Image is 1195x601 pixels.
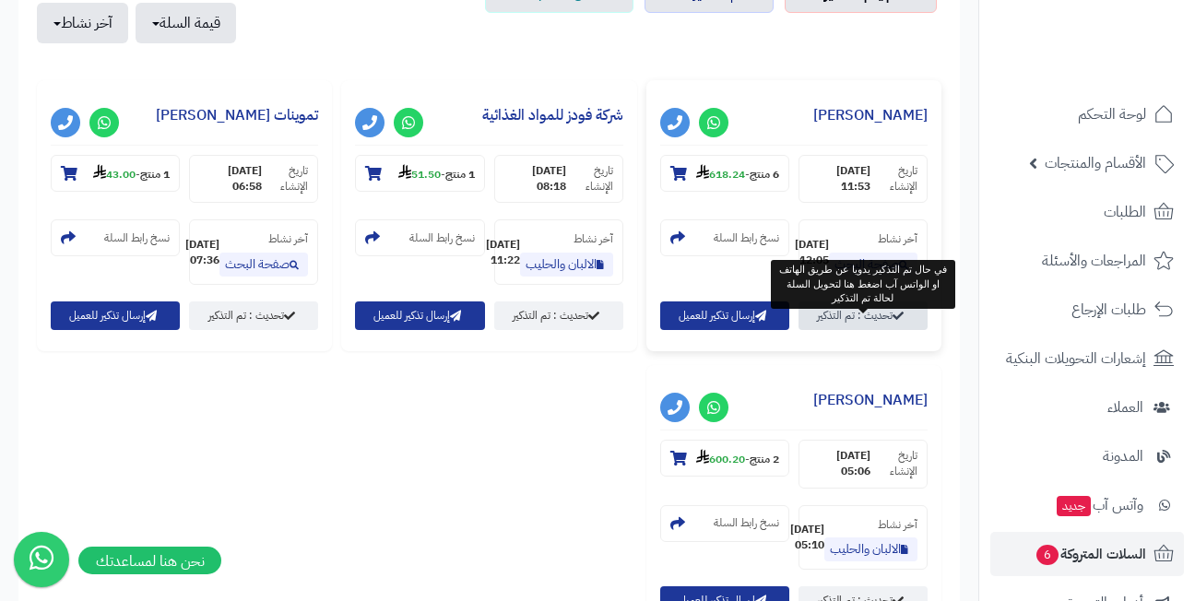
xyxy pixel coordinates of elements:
[136,3,236,43] button: قيمة السلة
[771,260,955,309] div: في حال تم التذكير يدويا عن طريق الهاتف او الواتس آب اضغط هنا لتحويل السلة لحالة تم التذكير
[660,155,789,192] section: 6 منتج-618.24
[714,515,779,531] small: نسخ رابط السلة
[813,104,928,126] a: [PERSON_NAME]
[990,190,1184,234] a: الطلبات
[486,237,520,268] strong: [DATE] 11:22
[696,166,745,183] strong: 618.24
[51,219,180,256] section: نسخ رابط السلة
[1035,541,1146,567] span: السلات المتروكة
[1055,492,1143,518] span: وآتس آب
[1036,545,1059,565] span: 6
[398,166,441,183] strong: 51.50
[494,301,623,330] a: تحديث : تم التذكير
[696,164,779,183] small: -
[990,239,1184,283] a: المراجعات والأسئلة
[1057,496,1091,516] span: جديد
[795,237,829,268] strong: [DATE] 12:05
[156,104,318,126] a: تموينات [PERSON_NAME]
[990,336,1184,381] a: إشعارات التحويلات البنكية
[93,164,170,183] small: -
[93,166,136,183] strong: 43.00
[398,164,475,183] small: -
[878,230,917,247] small: آخر نشاط
[829,253,917,277] a: صفحة البحث
[870,448,917,479] small: تاريخ الإنشاء
[409,230,475,246] small: نسخ رابط السلة
[1104,199,1146,225] span: الطلبات
[1078,101,1146,127] span: لوحة التحكم
[824,537,917,561] a: الالبان والحليب
[809,163,871,194] strong: [DATE] 11:53
[878,516,917,533] small: آخر نشاط
[696,449,779,467] small: -
[199,163,262,194] strong: [DATE] 06:58
[51,155,180,192] section: 1 منتج-43.00
[1107,395,1143,420] span: العملاء
[696,451,745,467] strong: 600.20
[660,505,789,542] section: نسخ رابط السلة
[1042,248,1146,274] span: المراجعات والأسئلة
[355,155,484,192] section: 1 منتج-51.50
[520,253,613,277] a: الالبان والحليب
[1045,150,1146,176] span: الأقسام والمنتجات
[219,253,308,277] a: صفحة البحث
[790,522,824,553] strong: [DATE] 05:10
[990,92,1184,136] a: لوحة التحكم
[574,230,613,247] small: آخر نشاط
[355,219,484,256] section: نسخ رابط السلة
[990,385,1184,430] a: العملاء
[504,163,567,194] strong: [DATE] 08:18
[799,301,928,330] a: تحديث : تم التذكير
[1071,297,1146,323] span: طلبات الإرجاع
[140,166,170,183] strong: 1 منتج
[990,434,1184,478] a: المدونة
[750,451,779,467] strong: 2 منتج
[660,440,789,477] section: 2 منتج-600.20
[1006,346,1146,371] span: إشعارات التحويلات البنكية
[104,230,170,246] small: نسخ رابط السلة
[355,301,484,330] button: إرسال تذكير للعميل
[189,301,318,330] a: تحديث : تم التذكير
[37,3,128,43] button: آخر نشاط
[1103,443,1143,469] span: المدونة
[566,163,613,194] small: تاريخ الإنشاء
[870,163,917,194] small: تاريخ الإنشاء
[51,301,180,330] button: إرسال تذكير للعميل
[990,288,1184,332] a: طلبات الإرجاع
[750,166,779,183] strong: 6 منتج
[990,532,1184,576] a: السلات المتروكة6
[185,237,219,268] strong: [DATE] 07:36
[482,104,623,126] a: شركة فودز للمواد الغذائية
[1070,46,1177,85] img: logo-2.png
[660,301,789,330] button: إرسال تذكير للعميل
[714,230,779,246] small: نسخ رابط السلة
[990,483,1184,527] a: وآتس آبجديد
[268,230,308,247] small: آخر نشاط
[809,448,871,479] strong: [DATE] 05:06
[262,163,309,194] small: تاريخ الإنشاء
[660,219,789,256] section: نسخ رابط السلة
[445,166,475,183] strong: 1 منتج
[813,389,928,411] a: [PERSON_NAME]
